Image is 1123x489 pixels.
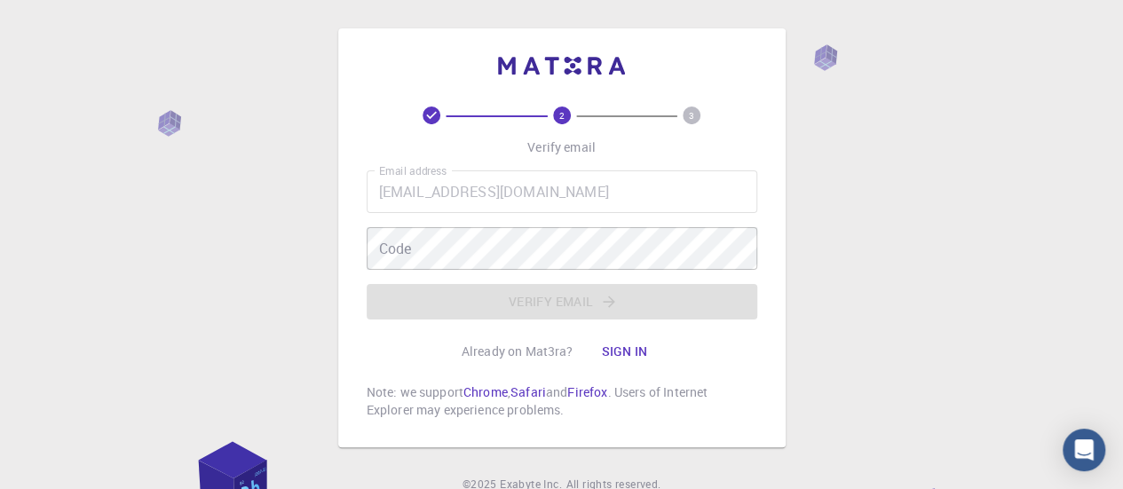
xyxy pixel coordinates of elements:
p: Already on Mat3ra? [462,343,573,360]
a: Firefox [567,383,607,400]
div: Open Intercom Messenger [1063,429,1105,471]
p: Note: we support , and . Users of Internet Explorer may experience problems. [367,383,757,419]
text: 2 [559,109,565,122]
label: Email address [379,163,447,178]
button: Sign in [587,334,661,369]
p: Verify email [527,138,596,156]
text: 3 [689,109,694,122]
a: Safari [510,383,546,400]
a: Chrome [463,383,508,400]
